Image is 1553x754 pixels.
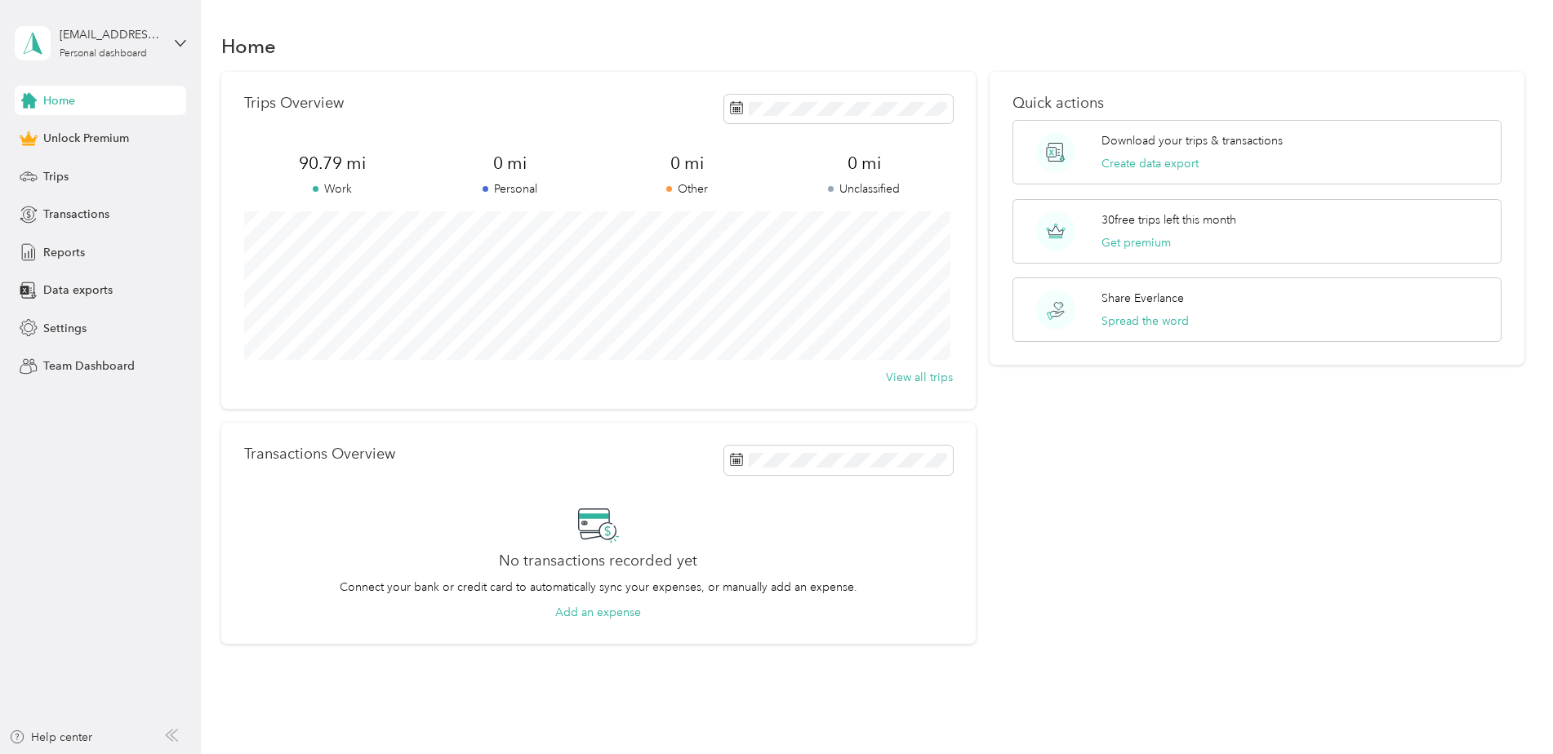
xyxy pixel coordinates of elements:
span: Data exports [43,282,113,299]
span: 0 mi [599,152,776,175]
button: View all trips [886,369,953,386]
button: Help center [9,729,92,746]
button: Spread the word [1101,313,1189,330]
h1: Home [221,38,276,55]
span: Transactions [43,206,109,223]
span: Trips [43,168,69,185]
span: Reports [43,244,85,261]
p: Other [599,180,776,197]
span: Home [43,92,75,109]
span: Settings [43,320,87,337]
p: Trips Overview [244,95,344,112]
button: Add an expense [555,604,641,621]
p: Transactions Overview [244,446,395,463]
p: Personal [421,180,599,197]
p: Connect your bank or credit card to automatically sync your expenses, or manually add an expense. [340,579,857,596]
p: Download your trips & transactions [1101,132,1283,149]
button: Create data export [1101,155,1199,172]
span: Team Dashboard [43,357,135,375]
p: 30 free trips left this month [1101,211,1236,228]
div: [EMAIL_ADDRESS][DOMAIN_NAME] [60,26,162,43]
p: Share Everlance [1101,290,1184,307]
span: 90.79 mi [244,152,421,175]
p: Unclassified [776,180,953,197]
div: Personal dashboard [60,49,147,59]
span: Unlock Premium [43,130,129,147]
p: Quick actions [1012,95,1502,112]
button: Get premium [1101,234,1171,251]
h2: No transactions recorded yet [499,552,697,570]
iframe: Everlance-gr Chat Button Frame [1462,663,1553,754]
span: 0 mi [776,152,953,175]
p: Work [244,180,421,197]
span: 0 mi [421,152,599,175]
